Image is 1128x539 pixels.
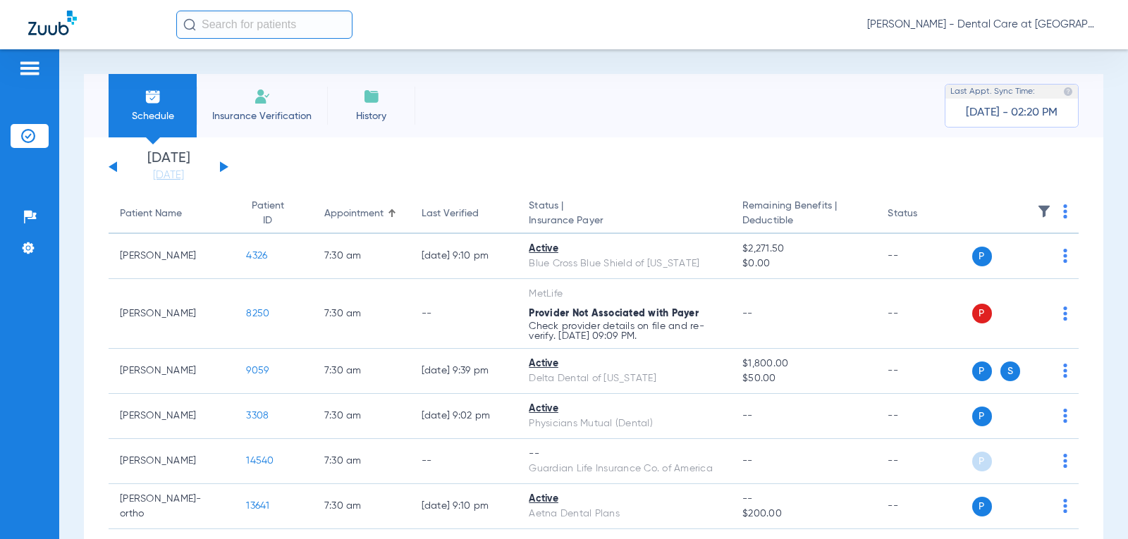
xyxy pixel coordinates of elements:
[246,456,274,466] span: 14540
[529,242,720,256] div: Active
[1063,204,1067,218] img: group-dot-blue.svg
[529,507,720,521] div: Aetna Dental Plans
[324,206,399,221] div: Appointment
[1063,249,1067,263] img: group-dot-blue.svg
[876,279,971,349] td: --
[529,371,720,386] div: Delta Dental of [US_STATE]
[120,206,223,221] div: Patient Name
[422,206,479,221] div: Last Verified
[876,194,971,234] th: Status
[109,279,235,349] td: [PERSON_NAME]
[120,206,182,221] div: Patient Name
[742,213,865,228] span: Deductible
[529,357,720,371] div: Active
[529,256,720,271] div: Blue Cross Blue Shield of [US_STATE]
[529,416,720,431] div: Physicians Mutual (Dental)
[529,402,720,416] div: Active
[422,206,507,221] div: Last Verified
[109,349,235,394] td: [PERSON_NAME]
[410,234,518,279] td: [DATE] 9:10 PM
[410,394,518,439] td: [DATE] 9:02 PM
[876,484,971,529] td: --
[742,357,865,371] span: $1,800.00
[742,242,865,256] span: $2,271.50
[1063,409,1067,423] img: group-dot-blue.svg
[742,492,865,507] span: --
[145,88,161,105] img: Schedule
[529,287,720,302] div: MetLife
[972,304,992,323] span: P
[246,366,269,376] span: 9059
[1063,499,1067,513] img: group-dot-blue.svg
[410,439,518,484] td: --
[28,11,77,35] img: Zuub Logo
[876,349,971,394] td: --
[313,279,410,349] td: 7:30 AM
[410,484,518,529] td: [DATE] 9:10 PM
[109,484,235,529] td: [PERSON_NAME]-ortho
[176,11,352,39] input: Search for patients
[207,109,317,123] span: Insurance Verification
[18,60,41,77] img: hamburger-icon
[246,501,269,511] span: 13641
[876,234,971,279] td: --
[119,109,186,123] span: Schedule
[338,109,405,123] span: History
[966,106,1057,120] span: [DATE] - 02:20 PM
[742,411,753,421] span: --
[867,18,1100,32] span: [PERSON_NAME] - Dental Care at [GEOGRAPHIC_DATA]
[742,507,865,521] span: $200.00
[313,394,410,439] td: 7:30 AM
[410,349,518,394] td: [DATE] 9:39 PM
[1000,361,1020,381] span: S
[410,279,518,349] td: --
[742,371,865,386] span: $50.00
[529,461,720,476] div: Guardian Life Insurance Co. of America
[950,85,1035,99] span: Last Appt. Sync Time:
[363,88,380,105] img: History
[529,309,699,318] span: Provider Not Associated with Payer
[972,407,992,426] span: P
[254,88,271,105] img: Manual Insurance Verification
[313,234,410,279] td: 7:30 AM
[313,439,410,484] td: 7:30 AM
[109,439,235,484] td: [PERSON_NAME]
[246,199,289,228] div: Patient ID
[742,309,753,318] span: --
[183,18,196,31] img: Search Icon
[529,213,720,228] span: Insurance Payer
[731,194,876,234] th: Remaining Benefits |
[324,206,384,221] div: Appointment
[972,497,992,516] span: P
[246,309,269,318] span: 8250
[876,439,971,484] td: --
[742,456,753,466] span: --
[876,394,971,439] td: --
[126,151,211,182] li: [DATE]
[529,492,720,507] div: Active
[313,484,410,529] td: 7:30 AM
[246,199,302,228] div: Patient ID
[972,452,992,471] span: P
[246,411,269,421] span: 3308
[529,447,720,461] div: --
[529,321,720,341] p: Check provider details on file and re-verify. [DATE] 09:09 PM.
[742,256,865,271] span: $0.00
[1063,364,1067,378] img: group-dot-blue.svg
[972,247,992,266] span: P
[1063,306,1067,321] img: group-dot-blue.svg
[1037,204,1051,218] img: filter.svg
[517,194,731,234] th: Status |
[313,349,410,394] td: 7:30 AM
[126,168,211,182] a: [DATE]
[1063,454,1067,468] img: group-dot-blue.svg
[246,251,267,261] span: 4326
[109,394,235,439] td: [PERSON_NAME]
[109,234,235,279] td: [PERSON_NAME]
[972,361,992,381] span: P
[1063,87,1073,97] img: last sync help info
